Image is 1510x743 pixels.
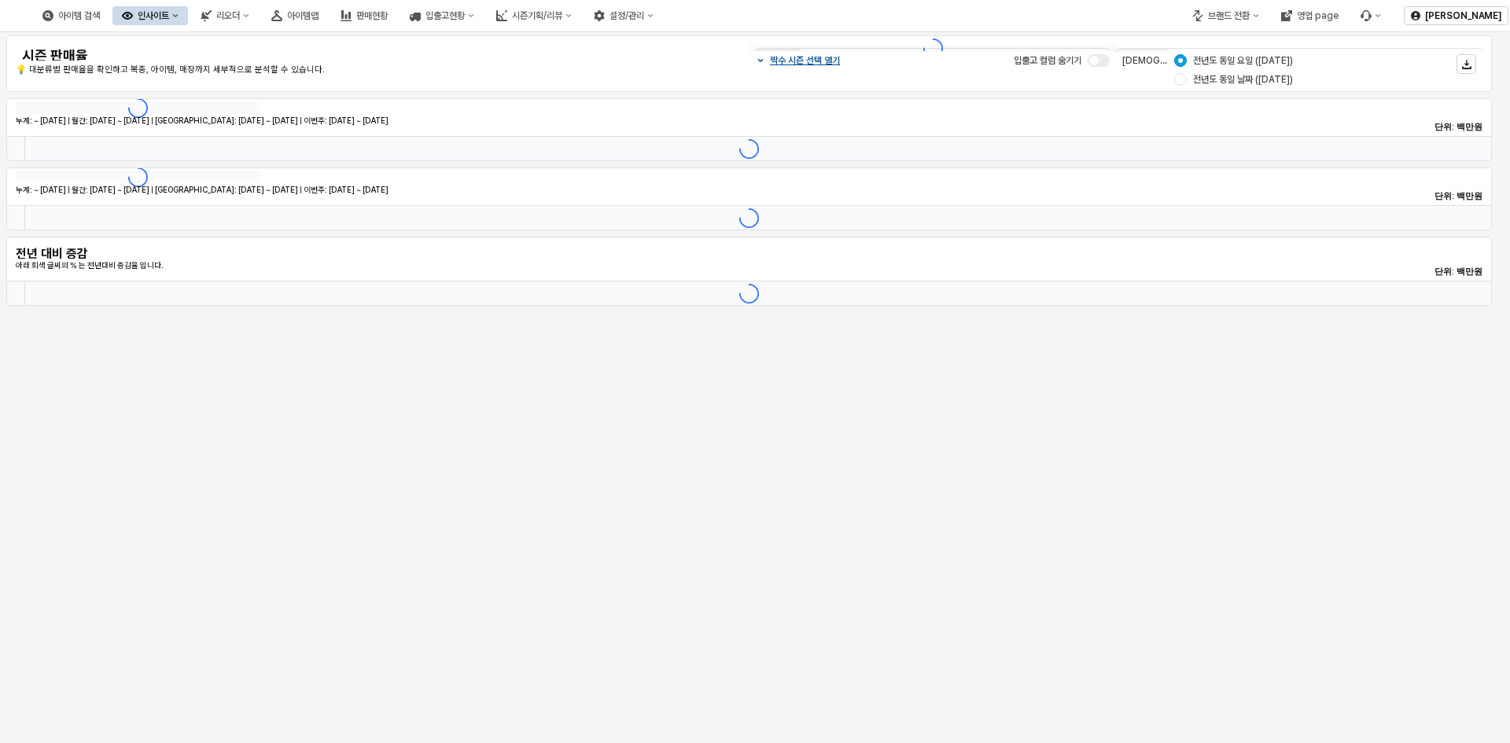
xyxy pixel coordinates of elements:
div: 리오더 [216,10,240,21]
div: 아이템맵 [287,10,319,21]
button: 설정/관리 [584,6,663,25]
span: 입출고 컬럼 숨기기 [1014,55,1081,66]
span: 전년도 동일 날짜 ([DATE]) [1193,73,1293,86]
p: 짝수 시즌 선택 열기 [770,54,840,67]
div: 브랜드 전환 [1208,10,1250,21]
button: 시즌기획/리뷰 [487,6,581,25]
p: 누계: ~ [DATE] | 월간: [DATE] ~ [DATE] | [GEOGRAPHIC_DATA]: [DATE] ~ [DATE] | 이번주: [DATE] ~ [DATE] [16,184,993,196]
h5: 전년 대비 증감 [16,246,260,262]
div: 시즌기획/리뷰 [512,10,562,21]
button: 입출고현황 [400,6,484,25]
button: 브랜드 전환 [1183,6,1269,25]
button: 리오더 [191,6,259,25]
div: 설정/관리 [610,10,644,21]
button: 판매현황 [331,6,397,25]
span: 전년도 동일 요일 ([DATE]) [1193,54,1293,67]
span: [DEMOGRAPHIC_DATA] 기준: [1122,55,1248,66]
p: 누계: ~ [DATE] | 월간: [DATE] ~ [DATE] | [GEOGRAPHIC_DATA]: [DATE] ~ [DATE] | 이번주: [DATE] ~ [DATE] [16,115,993,127]
button: 영업 page [1272,6,1348,25]
p: 단위: 백만원 [1361,265,1482,278]
p: [PERSON_NAME] [1425,9,1501,22]
button: [PERSON_NAME] [1404,6,1508,25]
div: 영업 page [1297,10,1339,21]
div: 입출고현황 [425,10,465,21]
p: 단위: 백만원 [1361,189,1482,203]
h4: 시즌 판매율 [22,48,621,64]
div: 인사이트 [138,10,169,21]
div: 아이템 검색 [58,10,100,21]
p: 아래 회색 글씨의 % 는 전년대비 증감율 입니다. [16,259,993,271]
p: 단위: 백만원 [1361,120,1482,134]
div: 버그 제보 및 기능 개선 요청 [1351,6,1390,25]
button: 아이템맵 [262,6,328,25]
button: 짝수 시즌 선택 열기 [756,54,840,67]
button: 인사이트 [112,6,188,25]
div: 판매현황 [356,10,388,21]
p: 💡 대분류별 판매율을 확인하고 복종, 아이템, 매장까지 세부적으로 분석할 수 있습니다. [16,64,627,77]
button: 아이템 검색 [33,6,109,25]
